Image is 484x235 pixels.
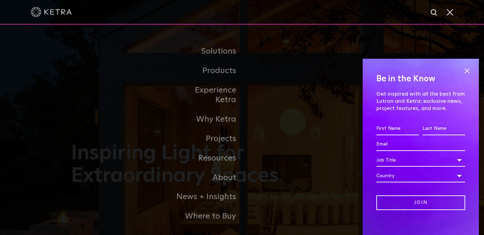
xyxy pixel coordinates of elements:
p: Get inspired with all the best from Lutron and Ketra: exclusive news, project features, and more. [376,91,465,112]
a: Solutions [172,42,242,61]
h4: Be in the Know [376,72,465,85]
a: News + Insights [172,187,242,207]
input: Email [376,138,465,151]
a: Projects [172,129,242,149]
div: Country [376,169,465,182]
a: Why Ketra [172,110,242,129]
img: search icon [430,9,439,17]
input: First Name [376,122,419,135]
a: Products [172,61,242,81]
input: Join [376,195,465,210]
div: Navigation Menu [172,42,312,226]
img: ketra-logo-2019-white [31,7,72,17]
a: Resources [172,149,242,168]
a: Experience Ketra [172,81,242,110]
input: Last Name [422,122,465,135]
a: About [172,168,242,188]
div: Job Title [376,154,465,167]
a: Where to Buy [172,207,242,226]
